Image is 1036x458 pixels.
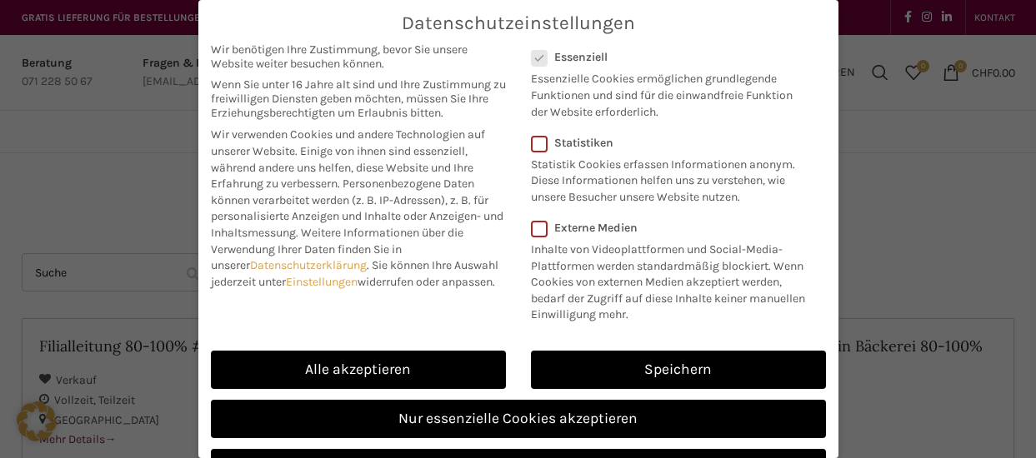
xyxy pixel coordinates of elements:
[211,258,498,289] span: Sie können Ihre Auswahl jederzeit unter widerrufen oder anpassen.
[211,127,485,191] span: Wir verwenden Cookies und andere Technologien auf unserer Website. Einige von ihnen sind essenzie...
[211,177,503,240] span: Personenbezogene Daten können verarbeitet werden (z. B. IP-Adressen), z. B. für personalisierte A...
[531,64,804,120] p: Essenzielle Cookies ermöglichen grundlegende Funktionen und sind für die einwandfreie Funktion de...
[211,226,463,272] span: Weitere Informationen über die Verwendung Ihrer Daten finden Sie in unserer .
[531,136,804,150] label: Statistiken
[211,42,506,71] span: Wir benötigen Ihre Zustimmung, bevor Sie unsere Website weiter besuchen können.
[531,50,804,64] label: Essenziell
[531,150,804,206] p: Statistik Cookies erfassen Informationen anonym. Diese Informationen helfen uns zu verstehen, wie...
[211,351,506,389] a: Alle akzeptieren
[250,258,367,272] a: Datenschutzerklärung
[402,12,635,34] span: Datenschutzeinstellungen
[531,221,815,235] label: Externe Medien
[211,77,506,120] span: Wenn Sie unter 16 Jahre alt sind und Ihre Zustimmung zu freiwilligen Diensten geben möchten, müss...
[531,351,826,389] a: Speichern
[211,400,826,438] a: Nur essenzielle Cookies akzeptieren
[286,275,358,289] a: Einstellungen
[531,235,815,323] p: Inhalte von Videoplattformen und Social-Media-Plattformen werden standardmäßig blockiert. Wenn Co...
